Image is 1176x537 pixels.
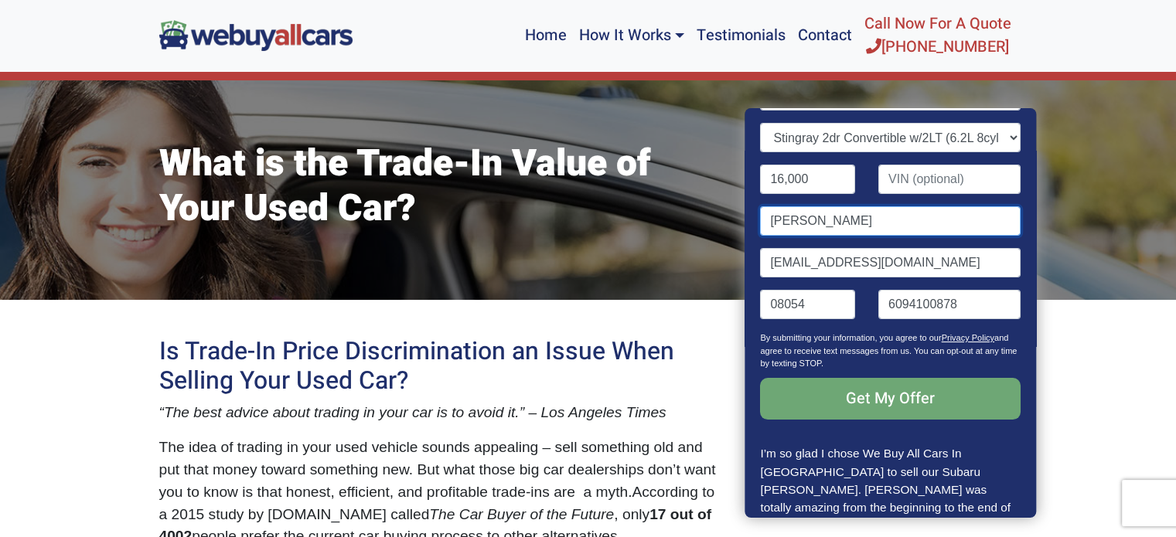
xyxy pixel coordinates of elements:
input: Phone [878,290,1021,319]
h1: What is the Trade-In Value of Your Used Car? [159,142,724,231]
a: How It Works [572,6,690,65]
span: According to a 2015 study by [DOMAIN_NAME] called [159,484,715,522]
span: The Car Buyer of the Future [429,506,614,522]
span: “Th [159,404,182,420]
input: Email [761,248,1021,277]
input: Zip code [761,290,856,319]
input: Name [761,206,1021,236]
span: , only [614,506,649,522]
img: We Buy All Cars in NJ logo [159,20,353,50]
h2: Is Trade-In Price Discrimination an Issue When Selling Your Used Car? [159,337,724,396]
a: Privacy Policy [942,333,994,342]
a: Home [519,6,572,65]
form: Contact form [761,39,1021,444]
a: Testimonials [690,6,792,65]
input: VIN (optional) [878,165,1021,194]
a: Call Now For A Quote[PHONE_NUMBER] [858,6,1017,65]
p: By submitting your information, you agree to our and agree to receive text messages from us. You ... [761,331,1021,378]
a: Contact [792,6,858,65]
span: e best advice about trading in your car is to avoid it.” – Los Angeles Times [181,404,666,420]
input: Get My Offer [761,378,1021,420]
input: Mileage [761,165,856,194]
span: The idea of trading in your used vehicle sounds appealing – sell something old and put that money... [159,439,716,500]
